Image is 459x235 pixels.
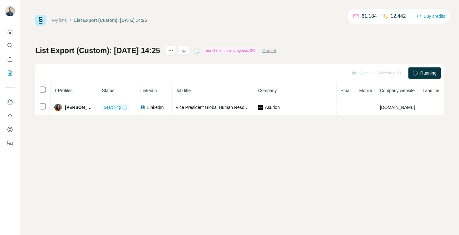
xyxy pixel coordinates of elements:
img: company-logo [258,105,263,110]
button: Feedback [5,138,15,149]
span: Status [102,88,114,93]
button: Quick start [5,26,15,37]
span: 1 Profiles [54,88,72,93]
div: List Export (Custom): [DATE] 14:25 [74,17,147,23]
span: Landline [423,88,439,93]
span: Email [340,88,351,93]
span: Running [420,70,437,76]
span: Company website [380,88,415,93]
span: [DOMAIN_NAME] [380,105,415,110]
div: Enrichment is in progress: 0% [204,47,257,54]
span: LinkedIn [140,88,157,93]
button: Use Surfe on LinkedIn [5,96,15,108]
span: Vice President Global Human Resources [175,105,255,110]
img: Avatar [5,6,15,16]
a: My lists [52,18,67,23]
button: actions [166,46,176,56]
p: 12,442 [391,12,406,20]
button: Dashboard [5,124,15,135]
button: My lists [5,67,15,79]
span: Mobile [359,88,372,93]
img: Surfe Logo [35,15,46,26]
h1: List Export (Custom): [DATE] 14:25 [35,46,160,56]
li: / [70,17,71,23]
button: Use Surfe API [5,110,15,121]
button: Search [5,40,15,51]
span: Searching [104,105,121,110]
button: Enrich CSV [5,54,15,65]
img: LinkedIn logo [140,105,145,110]
button: Cancel [262,47,276,54]
span: Company [258,88,277,93]
span: Asurion [265,104,279,110]
button: Buy credits [416,12,445,21]
p: 61,184 [362,12,377,20]
span: Job title [175,88,190,93]
img: Avatar [54,104,62,111]
span: LinkedIn [147,104,164,110]
span: [PERSON_NAME] [65,104,94,110]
